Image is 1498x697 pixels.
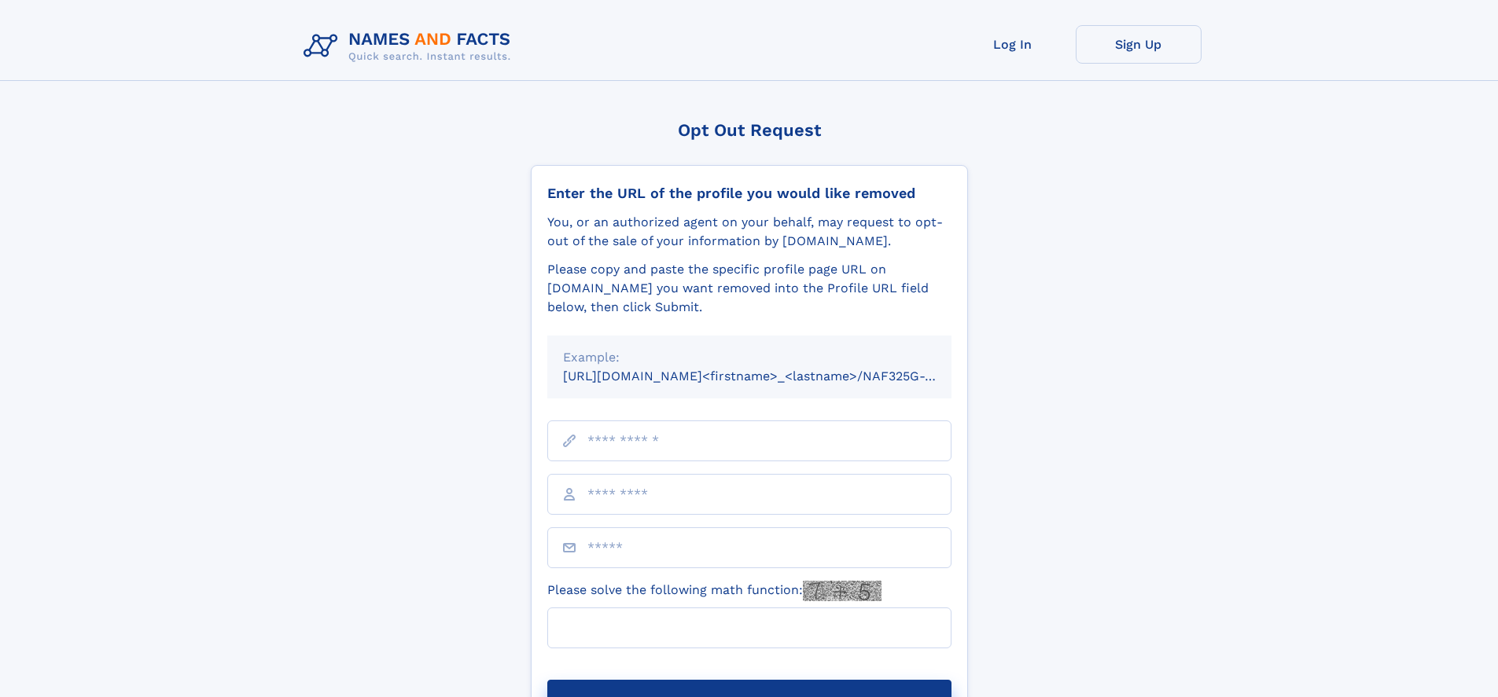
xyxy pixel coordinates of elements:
[297,25,524,68] img: Logo Names and Facts
[531,120,968,140] div: Opt Out Request
[950,25,1076,64] a: Log In
[563,348,936,367] div: Example:
[563,369,981,383] small: [URL][DOMAIN_NAME]<firstname>_<lastname>/NAF325G-xxxxxxxx
[547,213,951,251] div: You, or an authorized agent on your behalf, may request to opt-out of the sale of your informatio...
[547,581,882,601] label: Please solve the following math function:
[1076,25,1202,64] a: Sign Up
[547,260,951,317] div: Please copy and paste the specific profile page URL on [DOMAIN_NAME] you want removed into the Pr...
[547,185,951,202] div: Enter the URL of the profile you would like removed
